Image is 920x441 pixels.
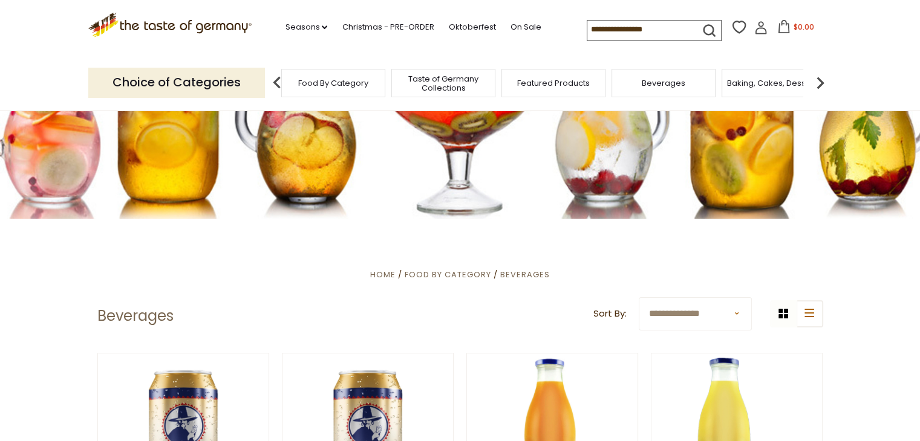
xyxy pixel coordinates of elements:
[510,21,541,34] a: On Sale
[88,68,265,97] p: Choice of Categories
[370,269,396,280] a: Home
[298,79,368,88] a: Food By Category
[793,22,814,32] span: $0.00
[727,79,821,88] a: Baking, Cakes, Desserts
[593,306,627,321] label: Sort By:
[448,21,495,34] a: Oktoberfest
[642,79,685,88] a: Beverages
[770,20,821,38] button: $0.00
[395,74,492,92] a: Taste of Germany Collections
[517,79,590,88] a: Featured Products
[265,71,289,95] img: previous arrow
[500,269,550,280] a: Beverages
[405,269,491,280] a: Food By Category
[342,21,434,34] a: Christmas - PRE-ORDER
[808,71,832,95] img: next arrow
[285,21,327,34] a: Seasons
[97,307,174,325] h1: Beverages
